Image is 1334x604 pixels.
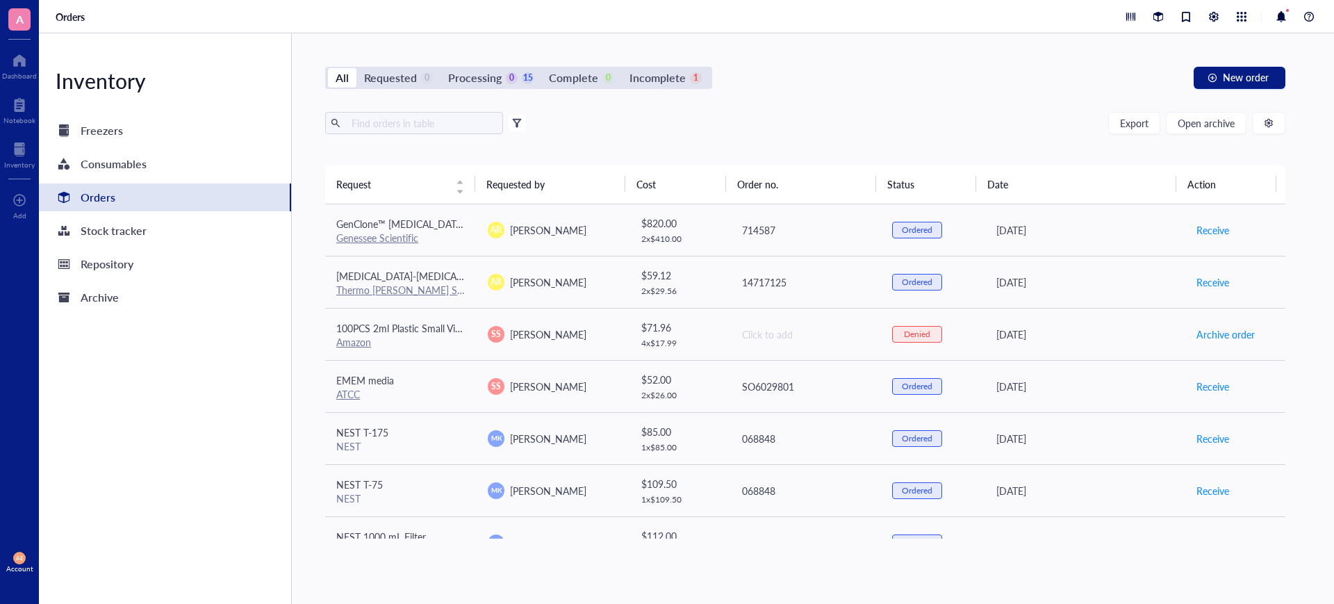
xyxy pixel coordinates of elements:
a: Stock tracker [39,217,291,245]
span: Open archive [1178,117,1235,129]
button: New order [1194,67,1285,89]
span: EMEM media [336,373,394,387]
span: [PERSON_NAME] [510,275,586,289]
span: AR [491,276,502,288]
span: MK [491,433,502,443]
div: Requested [364,68,417,88]
a: Orders [56,10,88,23]
span: AE [16,555,23,561]
div: Freezers [81,121,123,140]
div: segmented control [325,67,712,89]
div: 1 [690,72,702,84]
button: Receive [1196,219,1230,241]
div: [DATE] [996,431,1174,446]
div: [DATE] [996,535,1174,550]
div: Ordered [902,537,932,548]
a: Thermo [PERSON_NAME] Scientific [336,283,491,297]
a: Dashboard [2,49,37,80]
a: Genessee Scientific [336,231,418,245]
span: GenClone™ [MEDICAL_DATA], 100% U.S. Origin, Heat Inactivated, 500 mL/Unit [336,217,678,231]
input: Find orders in table [346,113,497,133]
span: Receive [1196,275,1229,290]
a: Freezers [39,117,291,145]
div: 068848 [742,431,870,446]
th: Date [976,165,1176,204]
div: $ 59.12 [641,268,719,283]
a: Amazon [336,335,371,349]
div: Ordered [902,225,932,236]
div: Ordered [902,277,932,288]
div: Add [13,211,26,220]
span: Receive [1196,222,1229,238]
div: $ 71.96 [641,320,719,335]
span: New order [1223,72,1269,83]
div: 068848 [742,535,870,550]
span: NEST T-175 [336,425,388,439]
div: $ 820.00 [641,215,719,231]
span: Receive [1196,483,1229,498]
div: 1 x $ 85.00 [641,442,719,453]
th: Status [876,165,976,204]
span: SS [491,328,501,341]
a: Archive [39,284,291,311]
span: AR [491,224,502,236]
div: 2 x $ 29.56 [641,286,719,297]
div: Account [6,564,33,573]
div: 0 [602,72,614,84]
div: Ordered [902,433,932,444]
a: Notebook [3,94,35,124]
a: Consumables [39,150,291,178]
span: MK [491,485,502,495]
a: Orders [39,183,291,211]
td: 068848 [730,516,881,569]
div: Repository [81,254,133,274]
div: 1 x $ 109.50 [641,494,719,505]
div: Inventory [4,161,35,169]
span: Archive order [1196,327,1255,342]
span: MK [491,537,502,547]
th: Cost [625,165,725,204]
span: Export [1120,117,1148,129]
div: All [336,68,349,88]
div: [DATE] [996,379,1174,394]
div: 15 [522,72,534,84]
td: 714587 [730,204,881,256]
div: 14717125 [742,275,870,290]
span: Receive [1196,535,1229,550]
button: Receive [1196,427,1230,450]
div: Stock tracker [81,221,147,240]
div: Notebook [3,116,35,124]
span: [MEDICAL_DATA]-[MEDICAL_DATA] (10,000 U/mL) [336,269,558,283]
span: Request [336,177,447,192]
button: Archive order [1196,323,1255,345]
span: NEST T-75 [336,478,383,491]
div: $ 112.00 [641,528,719,544]
div: Ordered [902,381,932,392]
div: Click to add [742,327,870,342]
div: 2 x $ 26.00 [641,390,719,401]
div: [DATE] [996,483,1174,498]
div: Archive [81,288,119,307]
div: 4 x $ 17.99 [641,338,719,349]
button: Receive [1196,480,1230,502]
div: 2 x $ 410.00 [641,234,719,245]
div: Orders [81,188,115,207]
td: 068848 [730,464,881,516]
div: Processing [448,68,502,88]
a: Inventory [4,138,35,169]
div: 714587 [742,222,870,238]
div: Denied [904,329,930,340]
th: Order no. [726,165,876,204]
div: Dashboard [2,72,37,80]
span: SS [491,380,501,393]
a: ATCC [336,387,360,401]
td: Click to add [730,308,881,360]
button: Export [1108,112,1160,134]
span: [PERSON_NAME] [510,379,586,393]
span: Receive [1196,379,1229,394]
div: $ 109.50 [641,476,719,491]
span: [PERSON_NAME] [510,432,586,446]
button: Receive [1196,532,1230,554]
button: Receive [1196,375,1230,398]
th: Action [1176,165,1276,204]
